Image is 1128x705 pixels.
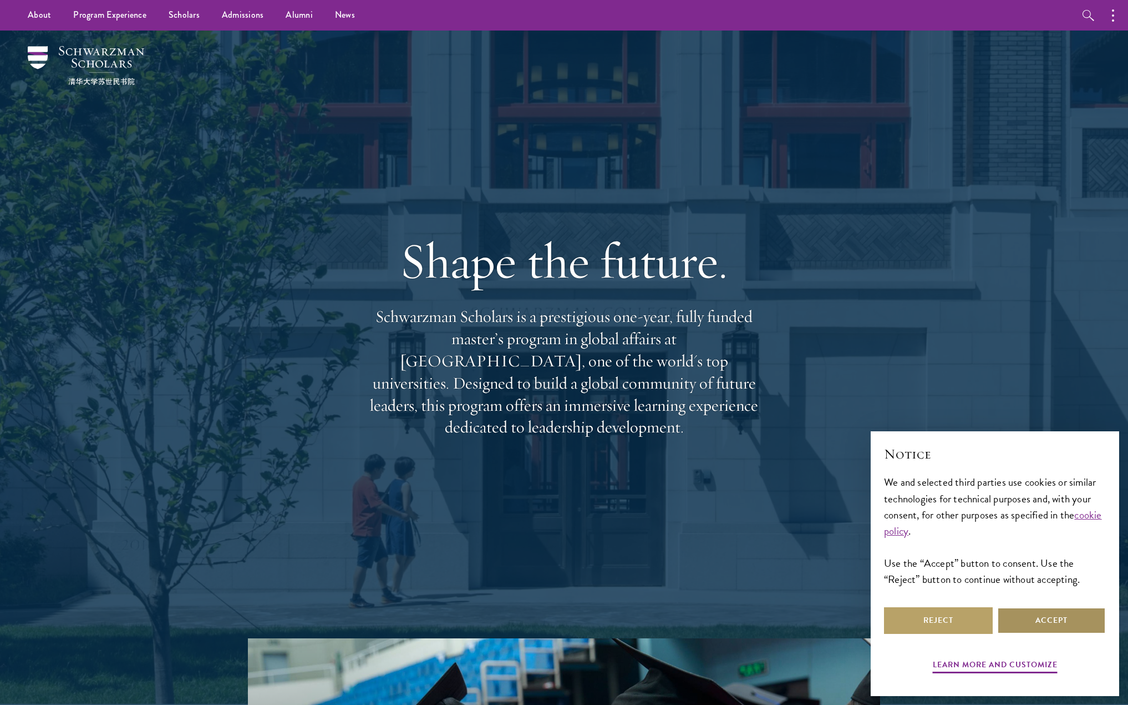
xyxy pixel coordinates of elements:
button: Accept [997,607,1106,634]
h2: Notice [884,445,1106,464]
a: cookie policy [884,507,1102,539]
button: Reject [884,607,993,634]
button: Learn more and customize [933,658,1058,675]
div: We and selected third parties use cookies or similar technologies for technical purposes and, wit... [884,474,1106,587]
h1: Shape the future. [364,230,764,292]
p: Schwarzman Scholars is a prestigious one-year, fully funded master’s program in global affairs at... [364,306,764,439]
img: Schwarzman Scholars [28,46,144,85]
